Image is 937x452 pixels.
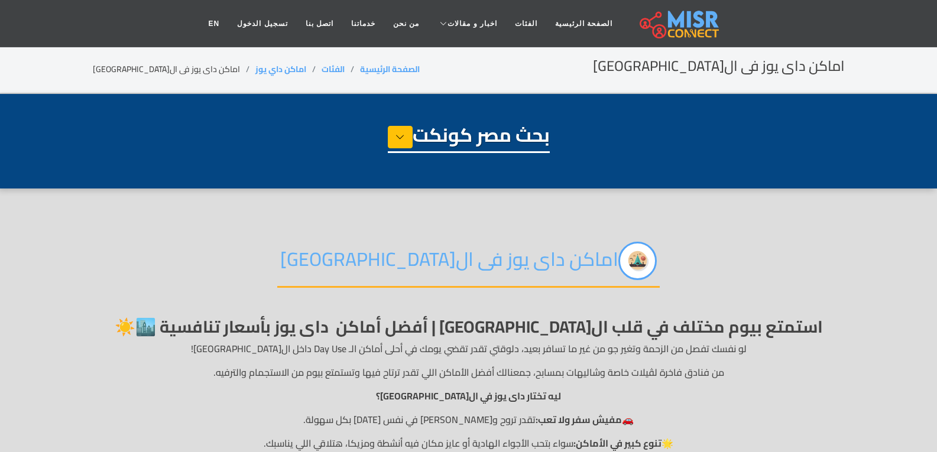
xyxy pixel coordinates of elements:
[506,12,546,35] a: الفئات
[322,61,345,77] a: الفئات
[640,9,719,38] img: main.misr_connect
[448,18,497,29] span: اخبار و مقالات
[93,342,845,356] p: لو نفسك تفصل من الزحمة وتغير جو من غير ما تسافر بعيد، دلوقتي تقدر تقضي يومك في أحلى أماكن الـ Day...
[388,123,550,153] h1: بحث مصر كونكت
[93,412,845,427] p: 🚗 تقدر تروح و[PERSON_NAME] في نفس [DATE] بكل سهولة.
[573,434,662,452] strong: تنوع كبير في الأماكن:
[376,387,561,405] strong: ليه تختار داى يوز في ال[GEOGRAPHIC_DATA]؟
[228,12,296,35] a: تسجيل الدخول
[93,63,255,76] li: اماكن داى يوز فى ال[GEOGRAPHIC_DATA]
[200,12,229,35] a: EN
[384,12,428,35] a: من نحن
[428,12,506,35] a: اخبار و مقالات
[93,365,845,379] p: من فنادق فاخرة لڤيلات خاصة وشاليهات بمسابح، جمعنالك أفضل الأماكن اللي تقدر ترتاح فيها وتستمتع بيو...
[618,242,657,280] img: UZbgFdt1gfQP2qdluJYZ.png
[115,311,823,342] strong: استمتع بيوم مختلف في قلب ال[GEOGRAPHIC_DATA] | أفضل أماكن داى يوز بأسعار تنافسية 🏙️☀️
[255,61,306,77] a: اماكن داي يوز
[297,12,342,35] a: اتصل بنا
[342,12,384,35] a: خدماتنا
[360,61,420,77] a: الصفحة الرئيسية
[277,242,660,288] h2: اماكن داى يوز فى ال[GEOGRAPHIC_DATA]
[593,58,845,75] h2: اماكن داى يوز فى ال[GEOGRAPHIC_DATA]
[536,411,622,428] strong: مفيش سفر ولا تعب:
[93,436,845,450] p: 🌟 سواء بتحب الأجواء الهادية أو عايز مكان فيه أنشطة ومزيكا، هتلاقي اللي يناسبك.
[546,12,621,35] a: الصفحة الرئيسية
